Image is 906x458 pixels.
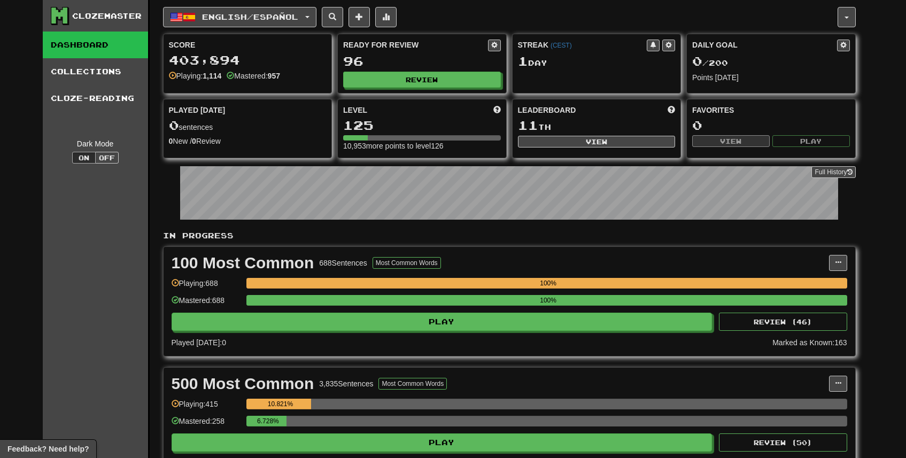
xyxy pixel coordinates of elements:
a: Collections [43,58,148,85]
div: 500 Most Common [172,376,314,392]
button: More stats [375,7,397,27]
button: Play [172,433,713,452]
button: Review (50) [719,433,847,452]
div: Mastered: 258 [172,416,241,433]
button: Review [343,72,501,88]
span: 1 [518,53,528,68]
button: Play [172,313,713,331]
div: Streak [518,40,647,50]
button: Most Common Words [373,257,441,269]
div: New / Review [169,136,327,146]
span: Level [343,105,367,115]
div: Points [DATE] [692,72,850,83]
div: 96 [343,55,501,68]
span: / 200 [692,58,728,67]
span: Score more points to level up [493,105,501,115]
button: Review (46) [719,313,847,331]
div: Mastered: 688 [172,295,241,313]
button: Search sentences [322,7,343,27]
div: 10.821% [250,399,311,409]
span: Leaderboard [518,105,576,115]
div: sentences [169,119,327,133]
button: View [518,136,676,148]
a: (CEST) [551,42,572,49]
div: Marked as Known: 163 [772,337,847,348]
div: Ready for Review [343,40,488,50]
div: 688 Sentences [319,258,367,268]
div: 100% [250,278,847,289]
div: Daily Goal [692,40,837,51]
div: 10,953 more points to level 126 [343,141,501,151]
div: th [518,119,676,133]
p: In Progress [163,230,856,241]
div: Playing: 415 [172,399,241,416]
span: Open feedback widget [7,444,89,454]
strong: 1,114 [203,72,221,80]
strong: 0 [169,137,173,145]
div: 403,894 [169,53,327,67]
button: Off [95,152,119,164]
span: 0 [169,118,179,133]
div: 0 [692,119,850,132]
span: 0 [692,53,702,68]
div: Clozemaster [72,11,142,21]
button: Add sentence to collection [349,7,370,27]
button: On [72,152,96,164]
span: 11 [518,118,538,133]
button: Most Common Words [378,378,447,390]
span: English / Español [202,12,298,21]
button: Play [772,135,850,147]
div: Playing: 688 [172,278,241,296]
button: English/Español [163,7,316,27]
div: Day [518,55,676,68]
a: Dashboard [43,32,148,58]
a: Full History [811,166,855,178]
div: Playing: [169,71,222,81]
span: This week in points, UTC [668,105,675,115]
div: 100 Most Common [172,255,314,271]
button: View [692,135,770,147]
div: Mastered: [227,71,280,81]
a: Cloze-Reading [43,85,148,112]
span: Played [DATE]: 0 [172,338,226,347]
div: 6.728% [250,416,286,426]
div: Dark Mode [51,138,140,149]
div: Favorites [692,105,850,115]
div: 125 [343,119,501,132]
strong: 957 [268,72,280,80]
span: Played [DATE] [169,105,226,115]
div: 3,835 Sentences [319,378,373,389]
strong: 0 [192,137,196,145]
div: Score [169,40,327,50]
div: 100% [250,295,847,306]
